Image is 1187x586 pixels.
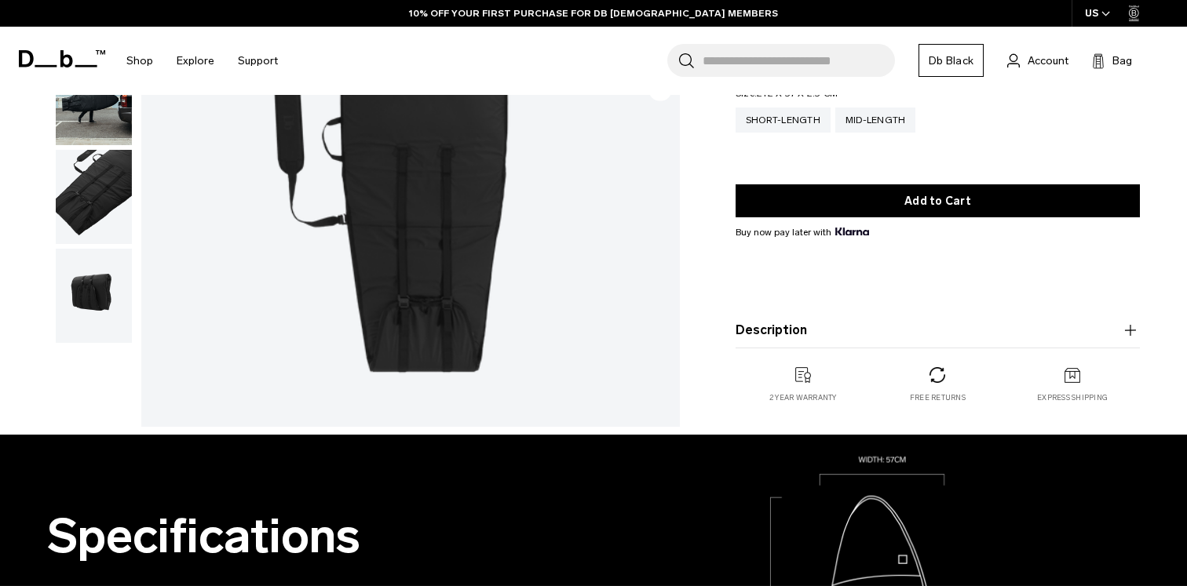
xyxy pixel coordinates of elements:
a: Account [1007,51,1068,70]
span: Bag [1112,53,1132,69]
h2: Specifications [47,510,499,562]
img: SurfBagSingleBoardMid-length-onperson_6e74f81b-14df-4f7d-a112-edafc10eead4.png [56,51,132,145]
a: Explore [177,33,214,89]
span: Account [1028,53,1068,69]
img: SurfBagSingleBoardMid-length-2_f0351b98-d73a-4108-9859-5360b6e7deff.png [56,150,132,244]
button: Add to Cart [736,184,1140,217]
p: Free Returns [910,392,966,403]
a: Mid-length [835,107,916,133]
a: Shop [126,33,153,89]
button: SurfBagSingleBoardMid-length-2_f0351b98-d73a-4108-9859-5360b6e7deff.png [55,149,133,245]
button: SurfBagSingleBoardMid-length_a5232771-4041-4cbe-b756-41f9394fb74c.png [55,248,133,344]
nav: Main Navigation [115,27,290,95]
img: SurfBagSingleBoardMid-length_a5232771-4041-4cbe-b756-41f9394fb74c.png [56,249,132,343]
p: Express Shipping [1037,392,1108,403]
button: Description [736,321,1140,340]
a: Db Black [919,44,984,77]
span: Buy now pay later with [736,225,869,239]
a: Support [238,33,278,89]
button: SurfBagSingleBoardMid-length-onperson_6e74f81b-14df-4f7d-a112-edafc10eead4.png [55,50,133,146]
button: Next slide [648,77,672,104]
a: 10% OFF YOUR FIRST PURCHASE FOR DB [DEMOGRAPHIC_DATA] MEMBERS [409,6,778,20]
button: Bag [1092,51,1132,70]
legend: Size: [736,89,838,98]
a: Short-length [736,107,831,133]
p: 2 year warranty [769,392,837,403]
img: {"height" => 20, "alt" => "Klarna"} [835,227,869,235]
